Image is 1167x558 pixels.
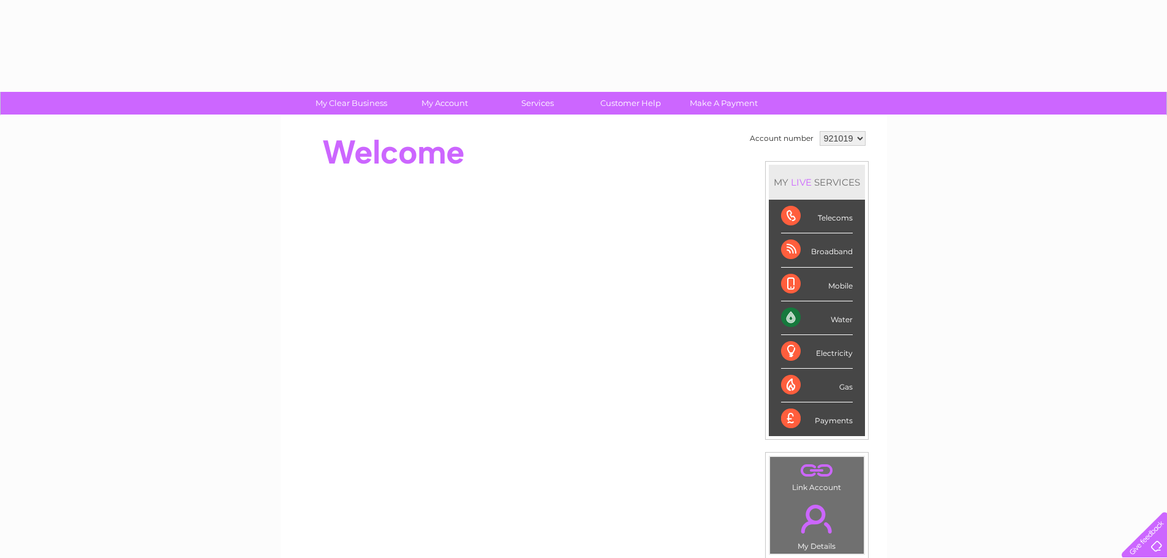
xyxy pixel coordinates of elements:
[788,176,814,188] div: LIVE
[781,369,853,402] div: Gas
[781,268,853,301] div: Mobile
[769,165,865,200] div: MY SERVICES
[580,92,681,115] a: Customer Help
[781,335,853,369] div: Electricity
[781,301,853,335] div: Water
[394,92,495,115] a: My Account
[773,497,861,540] a: .
[773,460,861,481] a: .
[673,92,774,115] a: Make A Payment
[487,92,588,115] a: Services
[301,92,402,115] a: My Clear Business
[781,402,853,435] div: Payments
[781,233,853,267] div: Broadband
[769,494,864,554] td: My Details
[769,456,864,495] td: Link Account
[781,200,853,233] div: Telecoms
[747,128,817,149] td: Account number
